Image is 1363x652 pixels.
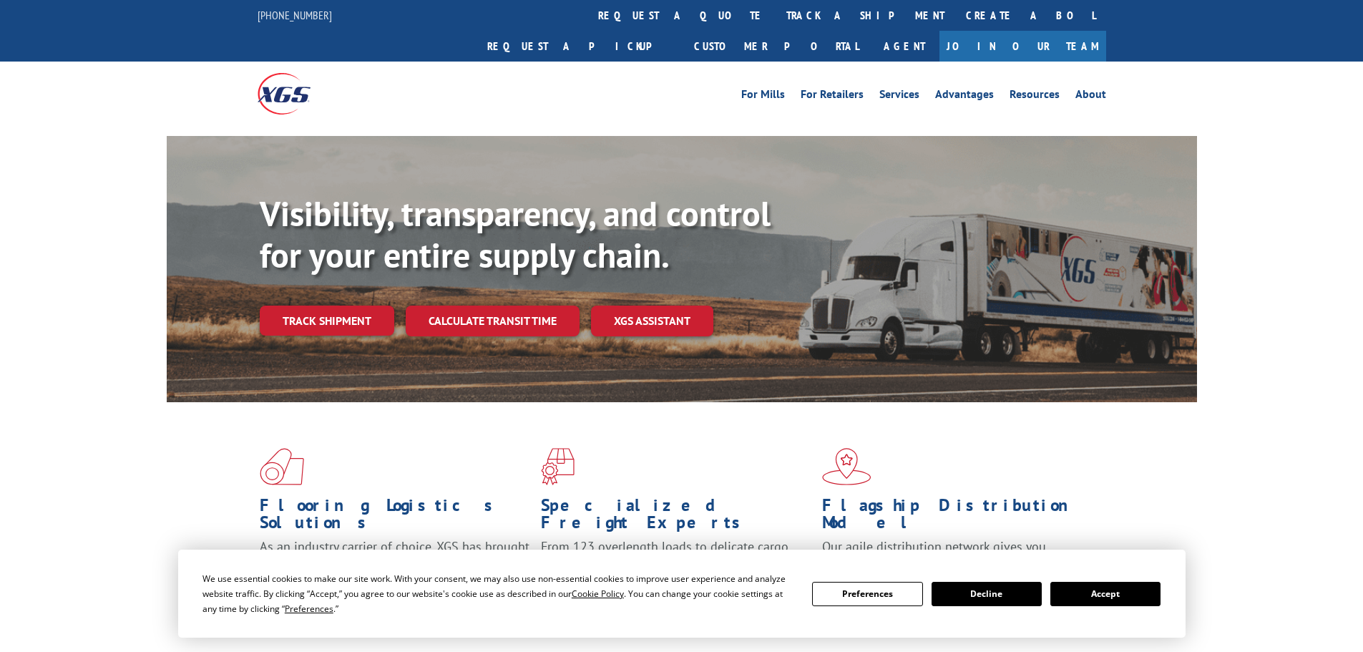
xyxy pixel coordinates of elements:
[541,497,811,538] h1: Specialized Freight Experts
[683,31,869,62] a: Customer Portal
[572,588,624,600] span: Cookie Policy
[822,538,1085,572] span: Our agile distribution network gives you nationwide inventory management on demand.
[178,550,1186,638] div: Cookie Consent Prompt
[812,582,922,606] button: Preferences
[939,31,1106,62] a: Join Our Team
[822,448,871,485] img: xgs-icon-flagship-distribution-model-red
[1050,582,1161,606] button: Accept
[879,89,919,104] a: Services
[541,538,811,602] p: From 123 overlength loads to delicate cargo, our experienced staff knows the best way to move you...
[260,448,304,485] img: xgs-icon-total-supply-chain-intelligence-red
[1075,89,1106,104] a: About
[869,31,939,62] a: Agent
[406,306,580,336] a: Calculate transit time
[541,448,575,485] img: xgs-icon-focused-on-flooring-red
[591,306,713,336] a: XGS ASSISTANT
[741,89,785,104] a: For Mills
[1010,89,1060,104] a: Resources
[202,571,795,616] div: We use essential cookies to make our site work. With your consent, we may also use non-essential ...
[260,538,529,589] span: As an industry carrier of choice, XGS has brought innovation and dedication to flooring logistics...
[935,89,994,104] a: Advantages
[801,89,864,104] a: For Retailers
[477,31,683,62] a: Request a pickup
[258,8,332,22] a: [PHONE_NUMBER]
[932,582,1042,606] button: Decline
[822,497,1093,538] h1: Flagship Distribution Model
[285,603,333,615] span: Preferences
[260,191,771,277] b: Visibility, transparency, and control for your entire supply chain.
[260,306,394,336] a: Track shipment
[260,497,530,538] h1: Flooring Logistics Solutions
